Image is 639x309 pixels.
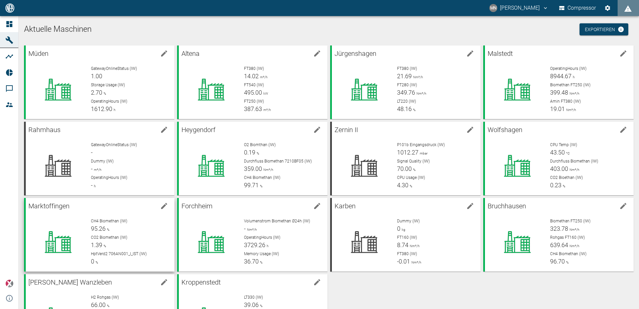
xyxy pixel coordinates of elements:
span: °C [565,151,570,155]
span: - [91,149,93,156]
span: OperatingHours (IW) [550,66,587,71]
a: Malstedtedit machineOperatingHours (IW)8944.67hBiomethan FT250 (IW)399.48Nm³/hAmin FT380 (IW)19.0... [483,45,634,119]
span: 43.50 [550,149,565,156]
span: 8944.67 [550,73,571,80]
span: 0.19 [244,149,255,156]
button: edit machine [617,47,630,60]
span: [PERSON_NAME] Wanzleben [28,278,112,286]
span: O2 Biomthan (IW) [244,142,276,147]
button: edit machine [617,199,630,213]
span: % [408,184,412,188]
span: FT380 (IW) [397,251,417,256]
span: 1.39 [91,241,102,248]
button: edit machine [464,47,477,60]
span: % [259,184,262,188]
span: 3729.26 [244,241,265,248]
span: mbar [418,151,427,155]
span: Nm³/h [410,261,421,264]
a: Müdenedit machineGatewayOnlineStatus (IW)1.00Storage Usage (IW)2.70%OperatingHours (IW)1612.90h [24,45,174,119]
button: edit machine [310,199,324,213]
h1: Aktuelle Maschinen [24,24,634,35]
span: FT280 (IW) [397,83,417,87]
span: Bruchhausen [488,202,526,210]
span: h [265,244,268,248]
span: Rahmhaus [28,126,60,134]
span: Nm³/h [412,75,423,79]
button: edit machine [157,276,171,289]
span: - [244,225,246,232]
span: HptVerd2 706AN001_I_IST (IW) [91,251,147,256]
span: Amin FT380 (IW) [550,99,581,104]
span: 495.00 [244,89,262,96]
button: edit machine [157,199,171,213]
svg: Jetzt mit HF Export [618,26,624,33]
span: 639.64 [550,241,568,248]
span: Nm³/h [568,92,579,95]
span: 0 [397,225,400,232]
span: Biomethan FT250 (IW) [550,83,591,87]
span: CO2 Biomethan (IW) [91,235,127,240]
span: P101b Eingangsdruck (IW) [397,142,445,147]
span: LT220 (IW) [397,99,416,104]
span: % [102,244,106,248]
span: kW [262,92,268,95]
span: -0.01 [397,258,410,265]
span: 95.26 [91,225,106,232]
span: Altena [181,49,200,58]
span: - [91,182,93,189]
span: 1612.90 [91,105,112,112]
a: Marktoffingenedit machineCH4 Biomethan (IW)95.26%CO2 Biomethan (IW)1.39%HptVerd2 706AN001_I_IST (... [24,198,174,272]
span: CPU Temp (IW) [550,142,577,147]
span: Durchfluss Biomethan 7210BF05 (IW) [244,159,312,164]
span: FT160 (IW) [397,235,417,240]
span: 349.76 [397,89,415,96]
span: OperatingHours (IW) [244,235,280,240]
span: Nm³/h [246,228,257,231]
a: Zernin IIedit machineP101b Eingangsdruck (IW)1012.27mbarSignal Quality (IW)70.00%CPU Usage (IW)4.30% [330,122,481,195]
span: Volumenstrom Biomethan Ø24h (IW) [244,219,310,223]
a: Karbenedit machineDummy (IW)0kgFT160 (IW)8.74Nm³/hFT380 (IW)-0.01Nm³/h [330,198,481,272]
span: 2.70 [91,89,102,96]
span: % [412,168,415,172]
span: Zernin II [335,126,358,134]
span: Wolfshagen [488,126,522,134]
span: 8.74 [397,241,408,248]
a: Rahmhausedit machineGatewayOnlineStatus (IW)-Dummy (IW)-m³/hOperatingHours (IW)-h [24,122,174,195]
span: 21.69 [397,73,412,80]
span: - [91,165,93,172]
span: H2 Rohgas (IW) [91,295,119,300]
span: 323.78 [550,225,568,232]
div: MN [489,4,497,12]
span: h [93,184,96,188]
span: m³/h [259,75,267,79]
span: FT540 (IW) [244,83,264,87]
span: 36.70 [244,258,259,265]
span: Marktoffingen [28,202,70,210]
span: m³/h [93,168,101,172]
span: Müden [28,49,48,58]
span: 403.00 [550,165,568,172]
span: 0.23 [550,182,561,189]
a: Bruchhausenedit machineBiomethan FT250 (IW)323.78Nm³/hRohgas FT160 (IW)639.64Nm³/hCH4 Biomethan (... [483,198,634,272]
span: 399.48 [550,89,568,96]
button: edit machine [464,123,477,136]
span: h [112,108,115,112]
span: 19.01 [550,105,565,112]
span: CPU Usage (IW) [397,175,425,180]
span: % [106,228,109,231]
a: Exportieren [580,23,628,36]
span: m³/h [262,108,271,112]
span: CH4 Biomethan (IW) [91,219,127,223]
span: Nm³/h [568,228,579,231]
span: Signal Quality (IW) [397,159,430,164]
span: FT380 (IW) [397,66,417,71]
button: Compressor [558,2,598,14]
span: CO2 Bioethan (IW) [550,175,583,180]
button: edit machine [617,123,630,136]
span: Biomethan FT250 (IW) [550,219,591,223]
span: Dummy (IW) [91,159,114,164]
span: Nm³/h [415,92,426,95]
button: Einstellungen [602,2,614,14]
span: % [94,261,98,264]
button: edit machine [157,47,171,60]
